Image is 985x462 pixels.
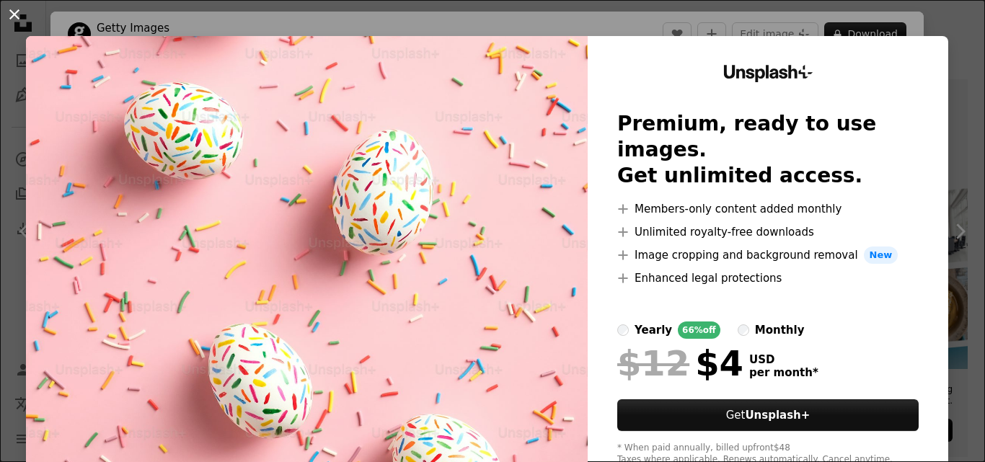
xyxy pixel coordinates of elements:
[617,246,919,264] li: Image cropping and background removal
[678,321,720,339] div: 66% off
[864,246,898,264] span: New
[745,409,810,422] strong: Unsplash+
[617,345,743,382] div: $4
[749,366,818,379] span: per month *
[617,345,689,382] span: $12
[635,321,672,339] div: yearly
[738,324,749,336] input: monthly
[617,223,919,241] li: Unlimited royalty-free downloads
[749,353,818,366] span: USD
[617,111,919,189] h2: Premium, ready to use images. Get unlimited access.
[617,200,919,218] li: Members-only content added monthly
[617,399,919,431] button: GetUnsplash+
[755,321,805,339] div: monthly
[617,270,919,287] li: Enhanced legal protections
[617,324,629,336] input: yearly66%off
